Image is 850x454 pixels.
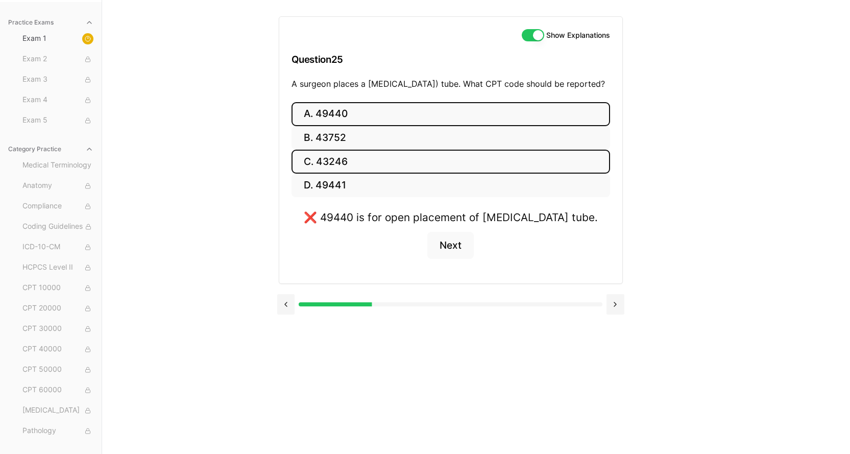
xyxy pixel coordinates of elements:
button: HCPCS Level II [18,259,98,276]
span: CPT 10000 [22,282,93,294]
span: Coding Guidelines [22,221,93,232]
button: [MEDICAL_DATA] [18,402,98,419]
button: Coding Guidelines [18,219,98,235]
div: ❌ 49440 is for open placement of [MEDICAL_DATA] tube. [304,209,598,225]
span: ICD-10-CM [22,242,93,253]
button: Exam 2 [18,51,98,67]
span: Exam 2 [22,54,93,65]
button: C. 43246 [292,150,610,174]
button: D. 49441 [292,174,610,198]
button: Exam 4 [18,92,98,108]
button: Practice Exams [4,14,98,31]
span: Compliance [22,201,93,212]
button: Compliance [18,198,98,214]
span: Pathology [22,425,93,437]
span: Exam 1 [22,33,93,44]
button: CPT 20000 [18,300,98,317]
button: Exam 3 [18,71,98,88]
button: CPT 10000 [18,280,98,296]
button: CPT 60000 [18,382,98,398]
button: Anatomy [18,178,98,194]
p: A surgeon places a [MEDICAL_DATA]) tube. What CPT code should be reported? [292,78,610,90]
span: Anatomy [22,180,93,192]
span: CPT 20000 [22,303,93,314]
button: Medical Terminology [18,157,98,174]
span: CPT 40000 [22,344,93,355]
span: Exam 4 [22,94,93,106]
span: CPT 50000 [22,364,93,375]
span: CPT 60000 [22,385,93,396]
button: Category Practice [4,141,98,157]
button: Next [427,232,474,259]
label: Show Explanations [546,32,610,39]
span: [MEDICAL_DATA] [22,405,93,416]
button: A. 49440 [292,102,610,126]
button: Exam 1 [18,31,98,47]
span: Medical Terminology [22,160,93,171]
button: CPT 40000 [18,341,98,357]
button: CPT 50000 [18,362,98,378]
h3: Question 25 [292,44,610,75]
button: Pathology [18,423,98,439]
button: ICD-10-CM [18,239,98,255]
button: B. 43752 [292,126,610,150]
button: Exam 5 [18,112,98,129]
span: Exam 3 [22,74,93,85]
span: Exam 5 [22,115,93,126]
span: CPT 30000 [22,323,93,334]
span: HCPCS Level II [22,262,93,273]
button: CPT 30000 [18,321,98,337]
